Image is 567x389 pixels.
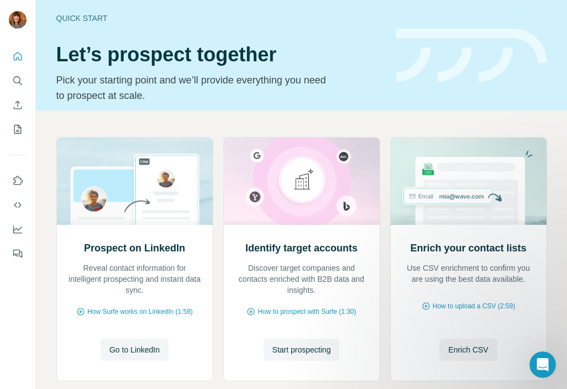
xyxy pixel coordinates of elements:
span: How to upload a CSV (2:59) [433,301,515,311]
span: Go to LinkedIn [109,344,160,355]
img: Enrich your contact lists [390,138,547,225]
h2: Identify target accounts [245,240,358,256]
img: Avatar [9,11,27,29]
span: Start prospecting [272,344,331,355]
p: Discover target companies and contacts enriched with B2B data and insights. [235,262,369,296]
p: Pick your starting point and we’ll provide everything you need to prospect at scale. [56,72,333,103]
img: Identify target accounts [223,138,380,225]
p: Reveal contact information for intelligent prospecting and instant data sync. [68,262,202,296]
button: Use Surfe API [9,195,27,215]
button: Enrich CSV [439,339,497,361]
button: My lists [9,119,27,139]
button: Dashboard [9,219,27,239]
button: Use Surfe on LinkedIn [9,171,27,191]
h2: Enrich your contact lists [410,240,526,256]
img: banner [396,29,547,82]
button: Feedback [9,244,27,264]
p: Use CSV enrichment to confirm you are using the best data available. [402,262,535,285]
button: Search [9,71,27,91]
span: How to prospect with Surfe (1:30) [258,307,356,317]
div: Quick start [56,13,383,24]
img: Prospect on LinkedIn [56,138,213,225]
button: Enrich CSV [9,95,27,115]
button: Go to LinkedIn [101,339,169,361]
span: Enrich CSV [448,344,488,355]
button: Start prospecting [264,339,340,361]
h1: Let’s prospect together [56,44,383,66]
iframe: Intercom live chat [529,351,556,378]
span: How Surfe works on LinkedIn (1:58) [87,307,193,317]
h2: Prospect on LinkedIn [84,240,185,256]
button: Quick start [9,46,27,66]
